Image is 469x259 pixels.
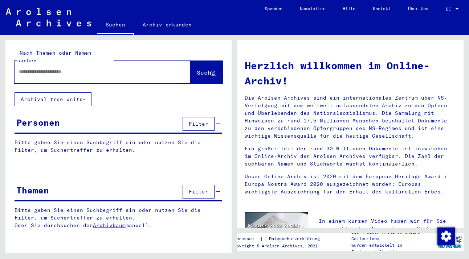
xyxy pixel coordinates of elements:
[93,222,126,229] a: Archivbaum
[245,58,456,88] h1: Herzlich willkommen im Online-Archiv!
[6,8,91,26] img: Arolsen_neg.svg
[197,69,215,76] span: Suche
[134,16,200,33] a: Archiv erkunden
[351,229,435,242] p: Die Arolsen Archives Online-Collections
[437,227,454,245] div: Zustimmung ändern
[263,235,329,243] a: Datenschutzerklärung
[15,92,91,106] button: Archival tree units
[15,139,222,154] p: Bitte geben Sie einen Suchbegriff ein oder nutzen Sie die Filter, um Suchertreffer zu erhalten.
[191,61,223,83] button: Suche
[16,184,49,197] div: Themen
[189,188,208,195] span: Filter
[231,235,260,243] a: Impressum
[446,7,454,12] span: DE
[436,233,463,251] img: yv_logo.png
[319,217,456,240] p: In einem kurzen Video haben wir für Sie die wichtigsten Tipps für die Suche im Online-Archiv zusa...
[245,173,456,196] p: Unser Online-Archiv ist 2020 mit dem European Heritage Award / Europa Nostra Award 2020 ausgezeic...
[17,50,91,64] mat-label: Nach Themen oder Namen suchen
[245,94,456,140] p: Die Arolsen Archives sind ein internationales Zentrum über NS-Verfolgung mit dem weltweit umfasse...
[16,116,60,129] div: Personen
[231,235,329,243] div: |
[351,242,435,255] p: wurden entwickelt in Partnerschaft mit
[189,121,208,127] span: Filter
[245,145,456,168] p: Ein großer Teil der rund 30 Millionen Dokumente ist inzwischen im Online-Archiv der Arolsen Archi...
[231,243,329,249] p: Copyright © Arolsen Archives, 2021
[183,185,215,199] button: Filter
[245,212,308,247] img: video.jpg
[437,227,455,245] img: Zustimmung ändern
[15,206,223,229] p: Bitte geben Sie einen Suchbegriff ein oder nutzen Sie die Filter, um Suchertreffer zu erhalten. O...
[97,16,134,35] a: Suchen
[183,117,215,131] button: Filter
